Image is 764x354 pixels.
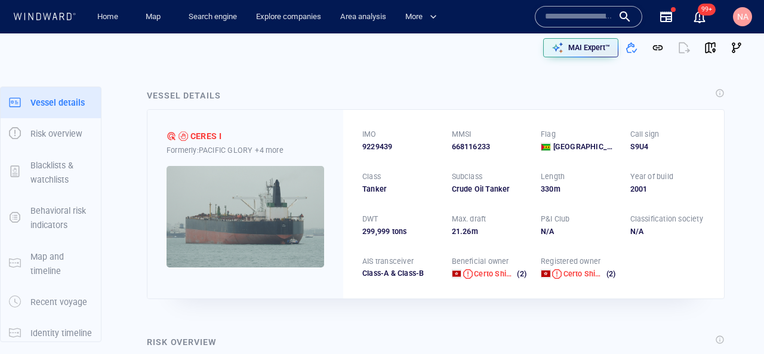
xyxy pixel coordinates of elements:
[474,269,526,279] a: Certo Shipping Ltd (2)
[362,226,438,237] div: 299,999 tons
[1,150,101,196] button: Blacklists & watchlists
[1,195,101,241] button: Behavioral risk indicators
[645,35,671,61] button: Get link
[30,250,93,279] p: Map and timeline
[737,12,748,21] span: NA
[167,131,176,141] div: Nadav D Compli defined risk: high risk
[460,227,463,236] span: .
[167,166,324,267] img: 5905c349b6c8d95855318a4c_0
[692,10,707,24] button: 99+
[391,269,396,278] span: &
[401,7,447,27] button: More
[472,227,478,236] span: m
[1,318,101,349] button: Identity timeline
[362,171,381,182] p: Class
[452,184,527,195] div: Crude Oil Tanker
[255,144,283,156] p: +4 more
[723,35,750,61] button: Visual Link Analysis
[167,144,324,156] div: Formerly: PACIFIC GLORY
[362,214,378,224] p: DWT
[630,184,706,195] div: 2001
[618,35,645,61] button: Add to vessel list
[1,241,101,287] button: Map and timeline
[692,10,707,24] div: Notification center
[541,256,600,267] p: Registered owner
[541,214,570,224] p: P&I Club
[697,35,723,61] button: View on map
[136,7,174,27] button: Map
[630,171,674,182] p: Year of build
[1,296,101,307] a: Recent voyage
[30,127,82,141] p: Risk overview
[30,204,93,233] p: Behavioral risk indicators
[1,118,101,149] button: Risk overview
[731,5,754,29] button: NA
[452,129,472,140] p: MMSI
[630,214,703,224] p: Classification society
[452,256,509,267] p: Beneficial owner
[1,87,101,118] button: Vessel details
[362,129,377,140] p: IMO
[515,269,526,279] span: (2)
[30,96,85,110] p: Vessel details
[362,141,392,152] span: 9229439
[141,7,170,27] a: Map
[568,42,610,53] p: MAI Expert™
[405,10,437,24] span: More
[335,7,391,27] a: Area analysis
[184,7,242,27] a: Search engine
[541,129,556,140] p: Flag
[698,4,716,16] span: 99+
[1,96,101,107] a: Vessel details
[541,171,565,182] p: Length
[178,131,188,141] div: Sanctioned
[474,269,538,278] span: Certo Shipping Ltd
[1,327,101,338] a: Identity timeline
[1,166,101,177] a: Blacklists & watchlists
[1,128,101,139] a: Risk overview
[147,335,217,349] div: Risk overview
[190,129,221,143] div: CERES I
[452,141,527,152] div: 668116233
[30,158,93,187] p: Blacklists & watchlists
[93,7,123,27] a: Home
[553,141,616,152] span: [GEOGRAPHIC_DATA]
[362,184,438,195] div: Tanker
[251,7,326,27] a: Explore companies
[690,7,709,26] a: 99+
[563,269,628,278] span: Certo Shipping Ltd
[452,214,486,224] p: Max. draft
[452,227,460,236] span: 21
[452,171,483,182] p: Subclass
[541,226,616,237] div: N/A
[147,88,221,103] div: Vessel details
[30,295,87,309] p: Recent voyage
[389,269,424,278] span: Class-B
[362,269,389,278] span: Class-A
[362,256,414,267] p: AIS transceiver
[563,269,616,279] a: Certo Shipping Ltd (2)
[541,184,554,193] span: 330
[543,38,618,57] button: MAI Expert™
[713,300,755,345] iframe: Chat
[554,184,560,193] span: m
[605,269,616,279] span: (2)
[463,227,471,236] span: 26
[30,326,92,340] p: Identity timeline
[630,141,706,152] div: S9U4
[1,212,101,223] a: Behavioral risk indicators
[630,226,706,237] div: N/A
[630,129,660,140] p: Call sign
[1,257,101,269] a: Map and timeline
[88,7,127,27] button: Home
[1,287,101,318] button: Recent voyage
